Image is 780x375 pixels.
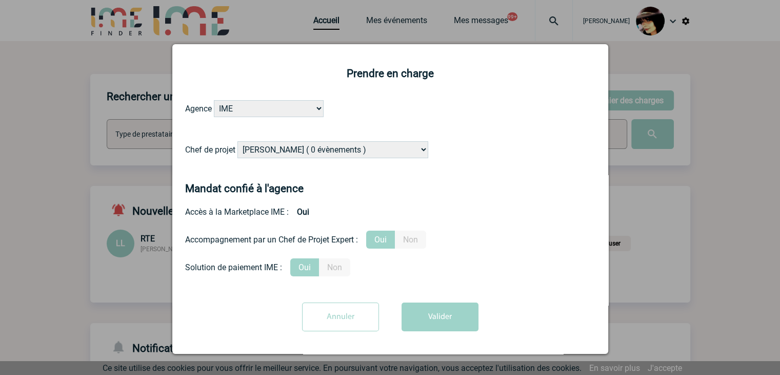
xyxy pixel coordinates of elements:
label: Chef de projet [185,145,235,155]
h4: Mandat confié à l'agence [185,182,304,195]
label: Agence [185,104,212,114]
div: Solution de paiement IME : [185,262,282,272]
label: Oui [290,258,319,276]
label: Non [319,258,350,276]
label: Oui [366,231,395,249]
div: Accès à la Marketplace IME : [185,203,595,221]
input: Annuler [302,303,379,331]
div: Accompagnement par un Chef de Projet Expert : [185,235,358,245]
h2: Prendre en charge [185,67,595,80]
button: Valider [402,303,478,331]
b: Oui [289,203,317,221]
div: Conformité aux process achat client, Prise en charge de la facturation, Mutualisation de plusieur... [185,258,595,276]
div: Prestation payante [185,231,595,249]
label: Non [395,231,426,249]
